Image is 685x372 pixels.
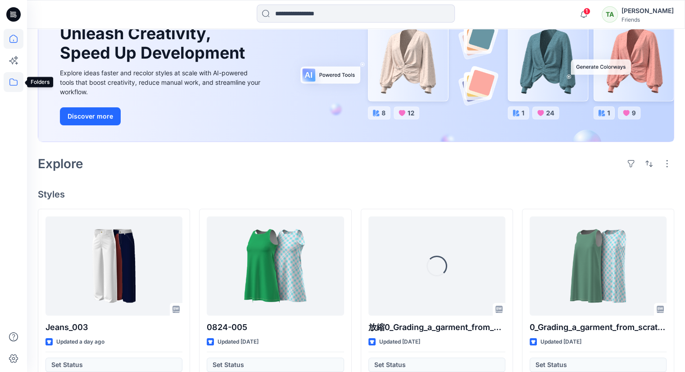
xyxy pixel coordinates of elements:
[530,321,667,334] p: 0_Grading_a_garment_from_scratch_-_Garment
[56,337,104,347] p: Updated a day ago
[540,337,581,347] p: Updated [DATE]
[621,16,674,23] div: Friends
[530,216,667,316] a: 0_Grading_a_garment_from_scratch_-_Garment
[38,189,674,200] h4: Styles
[602,6,618,23] div: TA
[583,8,590,15] span: 1
[60,24,249,63] h1: Unleash Creativity, Speed Up Development
[60,107,121,125] button: Discover more
[621,5,674,16] div: [PERSON_NAME]
[218,337,259,347] p: Updated [DATE]
[207,216,344,316] a: 0824-005
[368,321,505,334] p: 放縮0_Grading_a_garment_from_scratch_-_Garment
[60,107,263,125] a: Discover more
[207,321,344,334] p: 0824-005
[45,216,182,316] a: Jeans_003
[60,68,263,96] div: Explore ideas faster and recolor styles at scale with AI-powered tools that boost creativity, red...
[379,337,420,347] p: Updated [DATE]
[45,321,182,334] p: Jeans_003
[38,156,83,171] h2: Explore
